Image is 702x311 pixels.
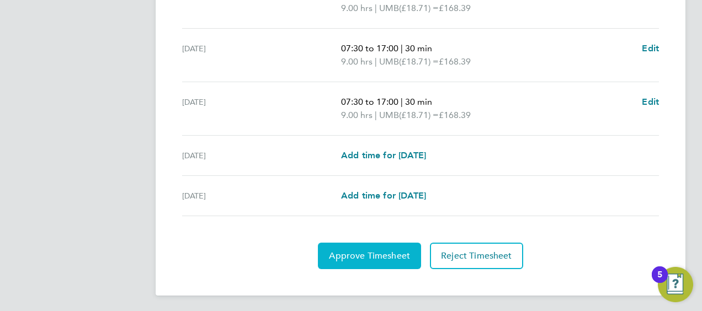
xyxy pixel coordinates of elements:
[439,56,471,67] span: £168.39
[341,56,373,67] span: 9.00 hrs
[379,55,399,68] span: UMB
[658,267,693,302] button: Open Resource Center, 5 new notifications
[642,43,659,53] span: Edit
[642,42,659,55] a: Edit
[182,189,341,202] div: [DATE]
[405,43,432,53] span: 30 min
[318,243,421,269] button: Approve Timesheet
[341,190,426,201] span: Add time for [DATE]
[341,189,426,202] a: Add time for [DATE]
[401,43,403,53] span: |
[375,110,377,120] span: |
[182,42,341,68] div: [DATE]
[657,275,662,289] div: 5
[439,110,471,120] span: £168.39
[375,3,377,13] span: |
[341,110,373,120] span: 9.00 hrs
[379,2,399,15] span: UMB
[642,95,659,109] a: Edit
[401,96,403,107] span: |
[341,149,426,162] a: Add time for [DATE]
[399,110,439,120] span: (£18.71) =
[430,243,523,269] button: Reject Timesheet
[341,3,373,13] span: 9.00 hrs
[441,250,512,261] span: Reject Timesheet
[399,56,439,67] span: (£18.71) =
[399,3,439,13] span: (£18.71) =
[405,96,432,107] span: 30 min
[341,96,398,107] span: 07:30 to 17:00
[182,149,341,162] div: [DATE]
[182,95,341,122] div: [DATE]
[329,250,410,261] span: Approve Timesheet
[379,109,399,122] span: UMB
[375,56,377,67] span: |
[341,150,426,160] span: Add time for [DATE]
[341,43,398,53] span: 07:30 to 17:00
[642,96,659,107] span: Edit
[439,3,471,13] span: £168.39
